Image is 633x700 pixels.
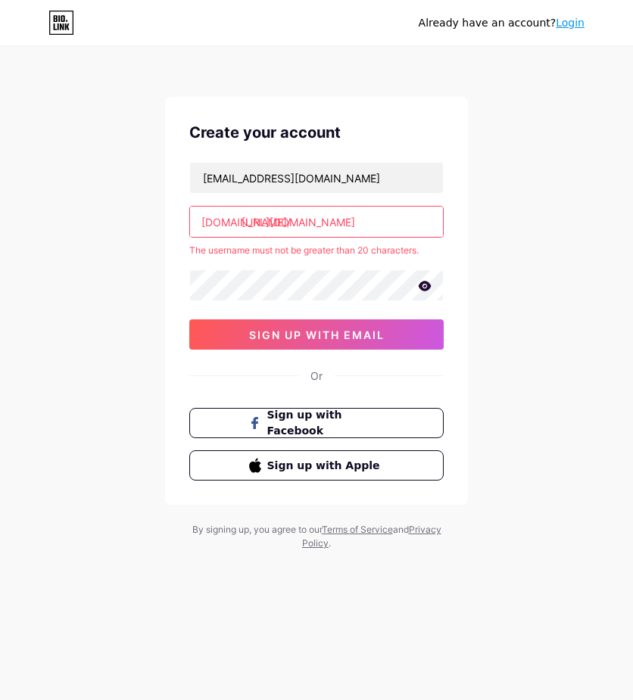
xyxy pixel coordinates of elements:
[189,319,444,350] button: sign up with email
[189,408,444,438] button: Sign up with Facebook
[267,407,385,439] span: Sign up with Facebook
[310,368,323,384] div: Or
[249,328,385,341] span: sign up with email
[322,524,393,535] a: Terms of Service
[189,244,444,257] div: The username must not be greater than 20 characters.
[190,207,443,237] input: username
[419,15,585,31] div: Already have an account?
[189,450,444,481] button: Sign up with Apple
[201,214,291,230] div: [DOMAIN_NAME]/
[190,163,443,193] input: Email
[267,458,385,474] span: Sign up with Apple
[189,121,444,144] div: Create your account
[556,17,585,29] a: Login
[188,523,445,550] div: By signing up, you agree to our and .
